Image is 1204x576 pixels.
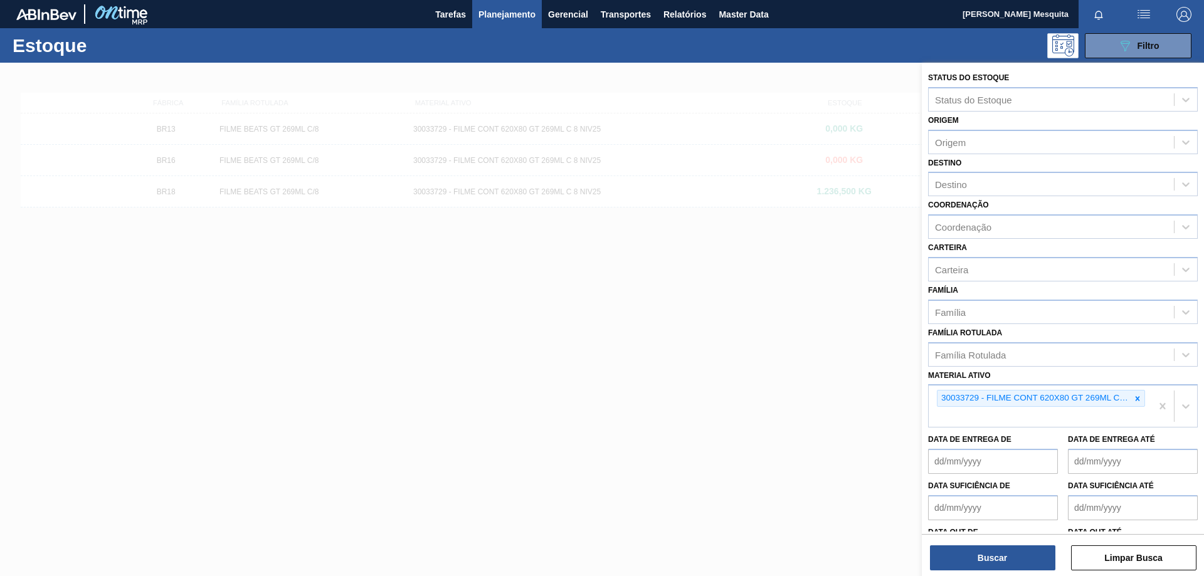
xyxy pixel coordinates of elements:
label: Família [928,286,958,295]
label: Carteira [928,243,967,252]
label: Status do Estoque [928,73,1009,82]
span: Tarefas [435,7,466,22]
input: dd/mm/yyyy [928,495,1058,520]
label: Família Rotulada [928,328,1002,337]
label: Data suficiência de [928,481,1010,490]
span: Gerencial [548,7,588,22]
span: Planejamento [478,7,536,22]
label: Material ativo [928,371,991,380]
img: userActions [1136,7,1151,22]
span: Transportes [601,7,651,22]
div: Pogramando: nenhum usuário selecionado [1047,33,1079,58]
label: Data de Entrega até [1068,435,1155,444]
img: Logout [1176,7,1191,22]
div: 30033729 - FILME CONT 620X80 GT 269ML C 8 NIV25 [937,390,1131,406]
div: Coordenação [935,222,991,233]
div: Origem [935,137,966,147]
label: Data suficiência até [1068,481,1154,490]
label: Origem [928,116,959,125]
div: Destino [935,179,967,190]
div: Família [935,306,966,317]
label: Data de Entrega de [928,435,1011,444]
span: Relatórios [663,7,706,22]
div: Status do Estoque [935,94,1012,105]
span: Filtro [1138,41,1159,51]
h1: Estoque [13,38,200,53]
button: Filtro [1085,33,1191,58]
input: dd/mm/yyyy [1068,495,1198,520]
button: Notificações [1079,6,1119,23]
input: dd/mm/yyyy [928,449,1058,474]
img: TNhmsLtSVTkK8tSr43FrP2fwEKptu5GPRR3wAAAABJRU5ErkJggg== [16,9,77,20]
label: Data out até [1068,528,1122,537]
span: Master Data [719,7,768,22]
input: dd/mm/yyyy [1068,449,1198,474]
label: Destino [928,159,961,167]
label: Data out de [928,528,978,537]
div: Família Rotulada [935,349,1006,360]
label: Coordenação [928,201,989,209]
div: Carteira [935,264,968,275]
